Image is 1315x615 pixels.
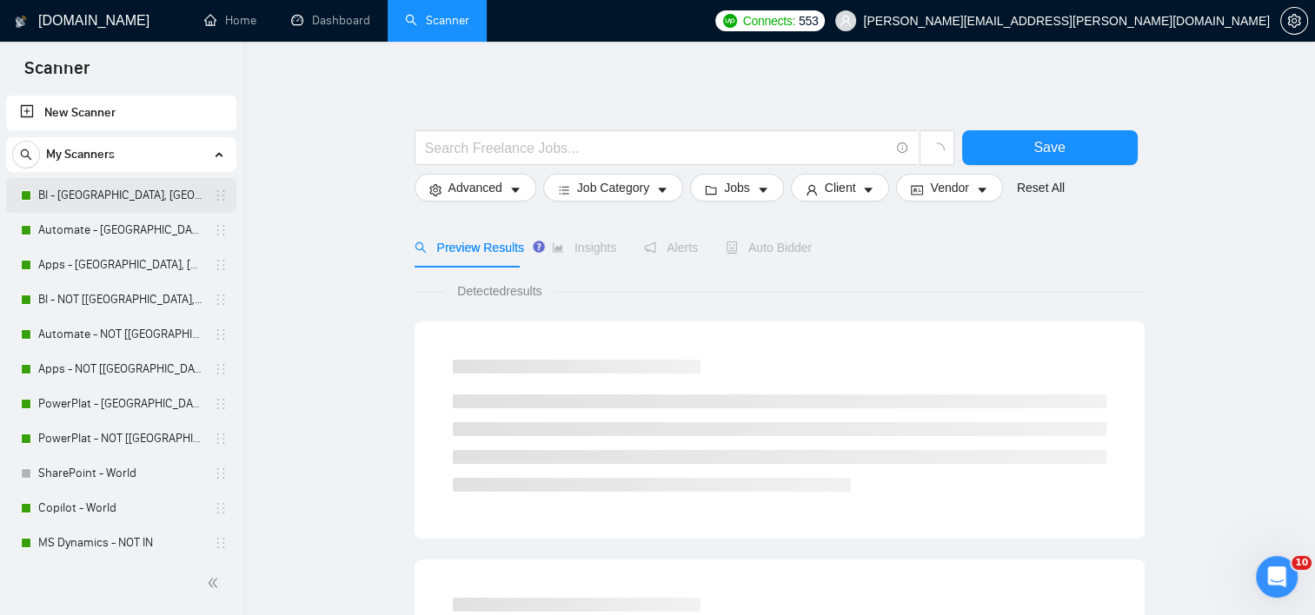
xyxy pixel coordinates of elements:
span: caret-down [976,183,988,196]
span: info-circle [897,142,908,154]
span: setting [429,183,442,196]
span: holder [214,466,228,480]
span: Vendor [930,178,968,197]
a: Automate - NOT [[GEOGRAPHIC_DATA], [GEOGRAPHIC_DATA], [GEOGRAPHIC_DATA]] [38,317,203,352]
span: Job Category [577,178,649,197]
span: double-left [207,574,224,592]
span: Jobs [724,178,750,197]
a: setting [1280,14,1308,28]
span: bars [558,183,570,196]
span: folder [705,183,717,196]
a: dashboardDashboard [291,13,370,28]
a: MS Dynamics - NOT IN [38,526,203,560]
a: searchScanner [405,13,469,28]
a: Apps - NOT [[GEOGRAPHIC_DATA], CAN, [GEOGRAPHIC_DATA]] [38,352,203,387]
input: Search Freelance Jobs... [425,137,889,159]
span: Connects: [743,11,795,30]
span: holder [214,258,228,272]
span: user [806,183,818,196]
span: holder [214,327,228,341]
span: My Scanners [46,137,115,172]
a: homeHome [204,13,256,28]
span: caret-down [757,183,769,196]
img: logo [15,8,27,36]
button: Save [962,130,1138,165]
button: folderJobscaret-down [690,174,784,202]
span: Detected results [445,281,554,301]
button: setting [1280,7,1308,35]
button: idcardVendorcaret-down [896,174,1002,202]
span: holder [214,432,228,446]
span: caret-down [509,183,521,196]
span: holder [214,293,228,307]
span: idcard [911,183,923,196]
span: caret-down [656,183,668,196]
span: setting [1281,14,1307,28]
span: Auto Bidder [726,241,812,255]
img: upwork-logo.png [723,14,737,28]
a: SharePoint - World [38,456,203,491]
button: settingAdvancedcaret-down [415,174,536,202]
button: search [12,141,40,169]
span: Advanced [448,178,502,197]
span: Insights [552,241,616,255]
span: area-chart [552,241,564,254]
span: search [13,149,39,161]
span: Client [825,178,856,197]
a: BI - NOT [[GEOGRAPHIC_DATA], CAN, [GEOGRAPHIC_DATA]] [38,282,203,317]
button: userClientcaret-down [791,174,890,202]
span: search [415,241,427,254]
span: user [840,15,852,27]
a: BI - [GEOGRAPHIC_DATA], [GEOGRAPHIC_DATA], [GEOGRAPHIC_DATA] [38,178,203,213]
span: Alerts [644,241,698,255]
span: holder [214,362,228,376]
span: Save [1033,136,1065,158]
span: 10 [1292,556,1312,570]
span: holder [214,223,228,237]
span: holder [214,397,228,411]
li: New Scanner [6,96,236,130]
span: loading [929,142,945,158]
span: Scanner [10,56,103,92]
span: holder [214,188,228,202]
a: New Scanner [20,96,222,130]
a: Apps - [GEOGRAPHIC_DATA], [GEOGRAPHIC_DATA], [GEOGRAPHIC_DATA] [38,248,203,282]
span: robot [726,241,738,254]
span: notification [644,241,656,254]
span: caret-down [862,183,874,196]
a: Copilot - World [38,491,203,526]
div: Tooltip anchor [531,239,547,255]
span: 553 [799,11,818,30]
a: Automate - [GEOGRAPHIC_DATA], [GEOGRAPHIC_DATA], [GEOGRAPHIC_DATA] [38,213,203,248]
a: PowerPlat - NOT [[GEOGRAPHIC_DATA], CAN, [GEOGRAPHIC_DATA]] [38,421,203,456]
a: Reset All [1017,178,1065,197]
a: PowerPlat - [GEOGRAPHIC_DATA], [GEOGRAPHIC_DATA], [GEOGRAPHIC_DATA] [38,387,203,421]
span: Preview Results [415,241,524,255]
span: holder [214,536,228,550]
iframe: Intercom live chat [1256,556,1298,598]
button: barsJob Categorycaret-down [543,174,683,202]
span: holder [214,501,228,515]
